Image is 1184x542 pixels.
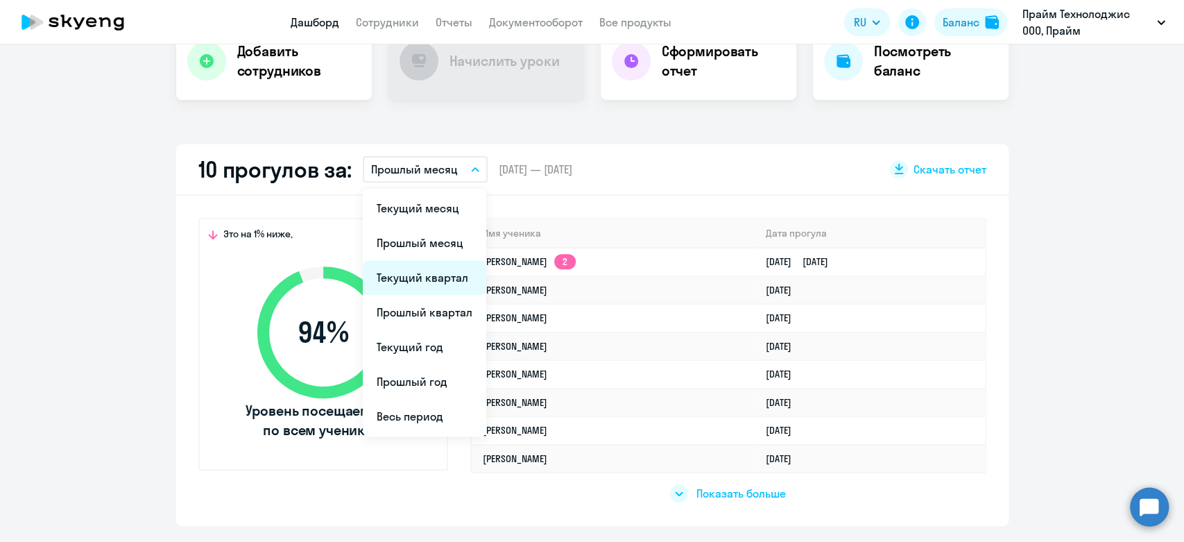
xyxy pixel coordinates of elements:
span: 94 % [243,316,403,349]
a: [DATE][DATE] [765,255,839,268]
span: Это на 1% ниже, [223,228,293,244]
button: Прошлый месяц [363,156,488,183]
a: Все продукты [599,15,671,29]
a: [PERSON_NAME]2 [483,255,576,268]
img: balance [985,15,999,29]
div: Баланс [943,14,979,31]
h4: Сформировать отчет [662,42,785,81]
span: [DATE] — [DATE] [499,162,572,177]
button: Прайм Технолоджис ООО, Прайм Технолоджис [1015,6,1172,39]
a: [PERSON_NAME] [483,424,547,437]
a: [DATE] [765,368,802,380]
span: Уровень посещаемости по всем ученикам [243,401,403,440]
button: RU [844,8,890,36]
p: Прошлый месяц [371,161,458,178]
a: [DATE] [765,452,802,465]
h4: Начислить уроки [449,51,560,71]
th: Дата прогула [754,219,984,248]
span: Показать больше [696,486,786,501]
a: [DATE] [765,396,802,409]
a: [DATE] [765,424,802,437]
a: [PERSON_NAME] [483,368,547,380]
th: Имя ученика [472,219,755,248]
app-skyeng-badge: 2 [554,254,576,269]
h4: Добавить сотрудников [237,42,361,81]
a: Дашборд [291,15,339,29]
a: [PERSON_NAME] [483,312,547,324]
a: [DATE] [765,312,802,324]
span: Скачать отчет [913,162,986,177]
h4: Посмотреть баланс [874,42,997,81]
a: [PERSON_NAME] [483,340,547,353]
a: [PERSON_NAME] [483,452,547,465]
h2: 10 прогулов за: [198,155,352,183]
a: Документооборот [489,15,583,29]
a: [PERSON_NAME] [483,396,547,409]
button: Балансbalance [934,8,1007,36]
a: Отчеты [436,15,472,29]
a: [DATE] [765,284,802,296]
a: [PERSON_NAME] [483,284,547,296]
a: Сотрудники [356,15,419,29]
span: RU [854,14,866,31]
a: [DATE] [765,340,802,353]
ul: RU [363,188,486,437]
p: Прайм Технолоджис ООО, Прайм Технолоджис [1022,6,1151,39]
